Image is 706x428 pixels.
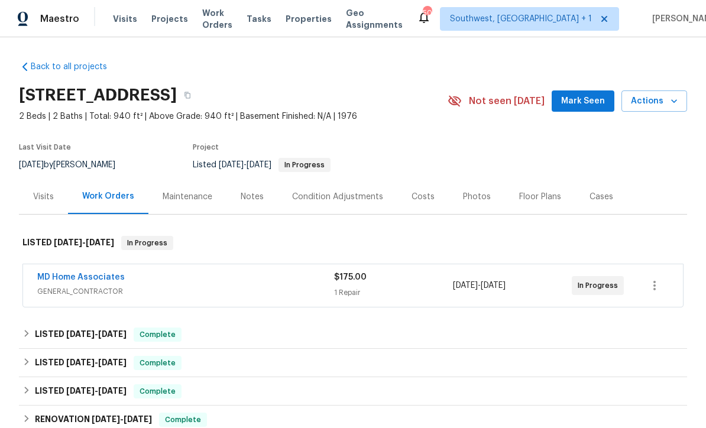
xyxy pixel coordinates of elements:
span: Work Orders [202,7,232,31]
span: [DATE] [453,281,478,290]
span: - [66,387,127,395]
button: Copy Address [177,85,198,106]
div: 50 [423,7,431,19]
span: [DATE] [54,238,82,247]
span: Tasks [247,15,271,23]
span: [DATE] [247,161,271,169]
h6: LISTED [22,236,114,250]
span: [DATE] [92,415,120,423]
span: [DATE] [98,387,127,395]
span: Complete [135,357,180,369]
span: Complete [160,414,206,426]
div: Cases [590,191,613,203]
span: Geo Assignments [346,7,403,31]
span: $175.00 [334,273,367,281]
span: - [92,415,152,423]
span: Complete [135,329,180,341]
span: Properties [286,13,332,25]
span: GENERAL_CONTRACTOR [37,286,334,297]
span: Mark Seen [561,94,605,109]
a: Back to all projects [19,61,132,73]
span: - [66,358,127,367]
span: [DATE] [481,281,506,290]
span: Southwest, [GEOGRAPHIC_DATA] + 1 [450,13,592,25]
div: LISTED [DATE]-[DATE]In Progress [19,224,687,262]
span: [DATE] [66,358,95,367]
div: Floor Plans [519,191,561,203]
button: Mark Seen [552,90,614,112]
span: Last Visit Date [19,144,71,151]
span: Listed [193,161,331,169]
span: [DATE] [219,161,244,169]
h6: RENOVATION [35,413,152,427]
span: Maestro [40,13,79,25]
span: In Progress [122,237,172,249]
div: Work Orders [82,190,134,202]
div: LISTED [DATE]-[DATE]Complete [19,320,687,349]
div: Visits [33,191,54,203]
span: Projects [151,13,188,25]
span: 2 Beds | 2 Baths | Total: 940 ft² | Above Grade: 940 ft² | Basement Finished: N/A | 1976 [19,111,448,122]
div: Photos [463,191,491,203]
h2: [STREET_ADDRESS] [19,89,177,101]
span: [DATE] [66,330,95,338]
div: by [PERSON_NAME] [19,158,129,172]
div: LISTED [DATE]-[DATE]Complete [19,377,687,406]
span: In Progress [280,161,329,168]
span: - [54,238,114,247]
div: LISTED [DATE]-[DATE]Complete [19,349,687,377]
h6: LISTED [35,356,127,370]
span: Visits [113,13,137,25]
span: [DATE] [124,415,152,423]
div: Maintenance [163,191,212,203]
a: MD Home Associates [37,273,125,281]
span: In Progress [578,280,623,291]
div: Notes [241,191,264,203]
span: [DATE] [19,161,44,169]
span: - [66,330,127,338]
span: - [453,280,506,291]
span: [DATE] [98,358,127,367]
div: Costs [412,191,435,203]
div: 1 Repair [334,287,453,299]
span: [DATE] [86,238,114,247]
span: Project [193,144,219,151]
h6: LISTED [35,384,127,398]
span: Not seen [DATE] [469,95,545,107]
div: Condition Adjustments [292,191,383,203]
span: Complete [135,385,180,397]
span: [DATE] [98,330,127,338]
button: Actions [621,90,687,112]
span: [DATE] [66,387,95,395]
span: - [219,161,271,169]
span: Actions [631,94,678,109]
h6: LISTED [35,328,127,342]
